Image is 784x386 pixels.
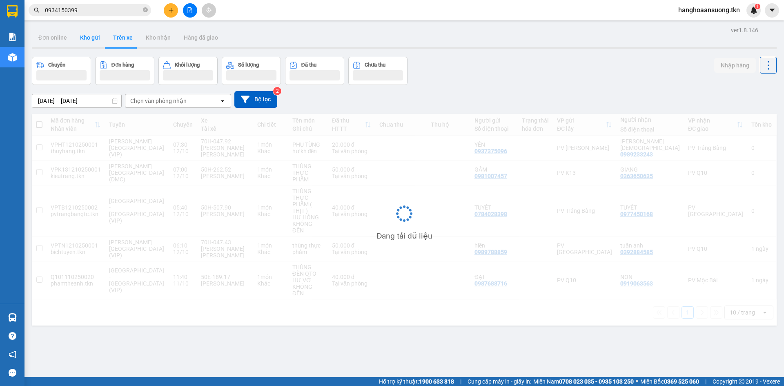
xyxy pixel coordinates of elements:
[175,62,200,68] div: Khối lượng
[301,62,316,68] div: Đã thu
[139,28,177,47] button: Kho nhận
[379,377,454,386] span: Hỗ trợ kỹ thuật:
[7,5,18,18] img: logo-vxr
[9,350,16,358] span: notification
[143,7,148,12] span: close-circle
[107,28,139,47] button: Trên xe
[705,377,706,386] span: |
[419,378,454,385] strong: 1900 633 818
[164,3,178,18] button: plus
[234,91,277,108] button: Bộ lọc
[202,3,216,18] button: aim
[32,28,73,47] button: Đơn online
[731,26,758,35] div: ver 1.8.146
[219,98,226,104] svg: open
[672,5,746,15] span: hanghoaansuong.tkn
[130,97,187,105] div: Chọn văn phòng nhận
[755,4,760,9] sup: 1
[559,378,634,385] strong: 0708 023 035 - 0935 103 250
[739,379,744,384] span: copyright
[640,377,699,386] span: Miền Bắc
[533,377,634,386] span: Miền Nam
[756,4,759,9] span: 1
[183,3,197,18] button: file-add
[168,7,174,13] span: plus
[32,57,91,85] button: Chuyến
[111,62,134,68] div: Đơn hàng
[9,332,16,340] span: question-circle
[636,380,638,383] span: ⚪️
[187,7,193,13] span: file-add
[714,58,756,73] button: Nhập hàng
[73,28,107,47] button: Kho gửi
[750,7,757,14] img: icon-new-feature
[45,6,141,15] input: Tìm tên, số ĐT hoặc mã đơn
[273,87,281,95] sup: 2
[158,57,218,85] button: Khối lượng
[177,28,225,47] button: Hàng đã giao
[768,7,776,14] span: caret-down
[376,230,432,242] div: Đang tải dữ liệu
[9,369,16,377] span: message
[8,53,17,62] img: warehouse-icon
[8,313,17,322] img: warehouse-icon
[348,57,408,85] button: Chưa thu
[222,57,281,85] button: Số lượng
[95,57,154,85] button: Đơn hàng
[765,3,779,18] button: caret-down
[365,62,385,68] div: Chưa thu
[143,7,148,14] span: close-circle
[206,7,212,13] span: aim
[664,378,699,385] strong: 0369 525 060
[48,62,65,68] div: Chuyến
[34,7,40,13] span: search
[460,377,461,386] span: |
[285,57,344,85] button: Đã thu
[238,62,259,68] div: Số lượng
[468,377,531,386] span: Cung cấp máy in - giấy in:
[32,94,121,107] input: Select a date range.
[8,33,17,41] img: solution-icon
